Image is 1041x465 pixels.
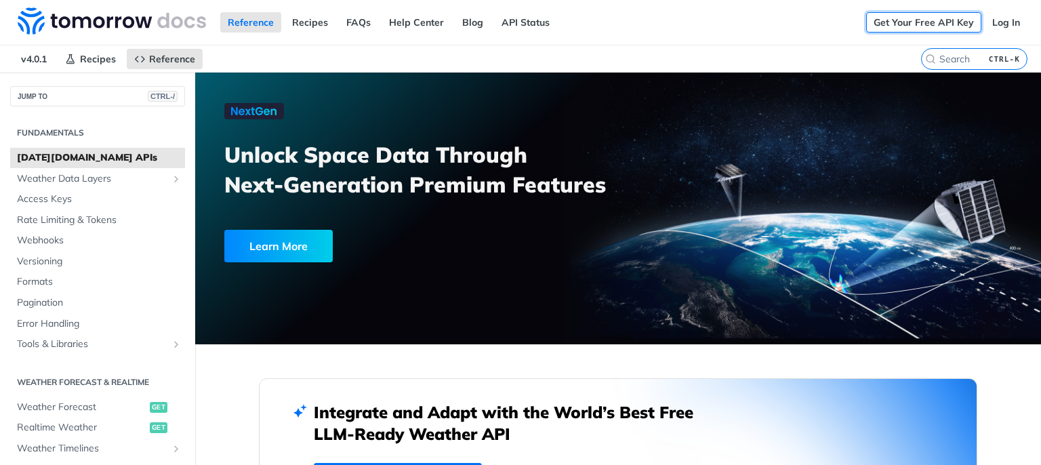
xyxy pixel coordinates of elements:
span: Versioning [17,255,182,268]
a: Pagination [10,293,185,313]
kbd: CTRL-K [985,52,1023,66]
a: Reference [220,12,281,33]
span: Error Handling [17,317,182,331]
span: Pagination [17,296,182,310]
span: Weather Forecast [17,401,146,414]
span: Rate Limiting & Tokens [17,214,182,227]
button: JUMP TOCTRL-/ [10,86,185,106]
span: Realtime Weather [17,421,146,434]
h2: Fundamentals [10,127,185,139]
a: Webhooks [10,230,185,251]
a: Reference [127,49,203,69]
a: Weather TimelinesShow subpages for Weather Timelines [10,439,185,459]
span: v4.0.1 [14,49,54,69]
span: Weather Data Layers [17,172,167,186]
span: Reference [149,53,195,65]
a: [DATE][DOMAIN_NAME] APIs [10,148,185,168]
button: Show subpages for Weather Timelines [171,443,182,454]
span: Formats [17,275,182,289]
span: Recipes [80,53,116,65]
a: Recipes [58,49,123,69]
span: Weather Timelines [17,442,167,456]
a: Access Keys [10,189,185,209]
a: FAQs [339,12,378,33]
a: Weather Forecastget [10,397,185,418]
a: Realtime Weatherget [10,418,185,438]
a: Get Your Free API Key [866,12,981,33]
a: Rate Limiting & Tokens [10,210,185,230]
svg: Search [925,54,936,64]
h3: Unlock Space Data Through Next-Generation Premium Features [224,140,633,199]
button: Show subpages for Weather Data Layers [171,174,182,184]
span: get [150,422,167,433]
a: Log In [985,12,1027,33]
a: API Status [494,12,557,33]
span: Tools & Libraries [17,338,167,351]
img: NextGen [224,103,284,119]
a: Formats [10,272,185,292]
a: Help Center [382,12,451,33]
a: Error Handling [10,314,185,334]
span: Webhooks [17,234,182,247]
img: Tomorrow.io Weather API Docs [18,7,206,35]
a: Versioning [10,251,185,272]
span: [DATE][DOMAIN_NAME] APIs [17,151,182,165]
span: Access Keys [17,193,182,206]
a: Tools & LibrariesShow subpages for Tools & Libraries [10,334,185,355]
a: Weather Data LayersShow subpages for Weather Data Layers [10,169,185,189]
a: Recipes [285,12,335,33]
h2: Weather Forecast & realtime [10,376,185,388]
a: Blog [455,12,491,33]
div: Learn More [224,230,333,262]
button: Show subpages for Tools & Libraries [171,339,182,350]
span: CTRL-/ [148,91,178,102]
a: Learn More [224,230,551,262]
h2: Integrate and Adapt with the World’s Best Free LLM-Ready Weather API [314,401,714,445]
span: get [150,402,167,413]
